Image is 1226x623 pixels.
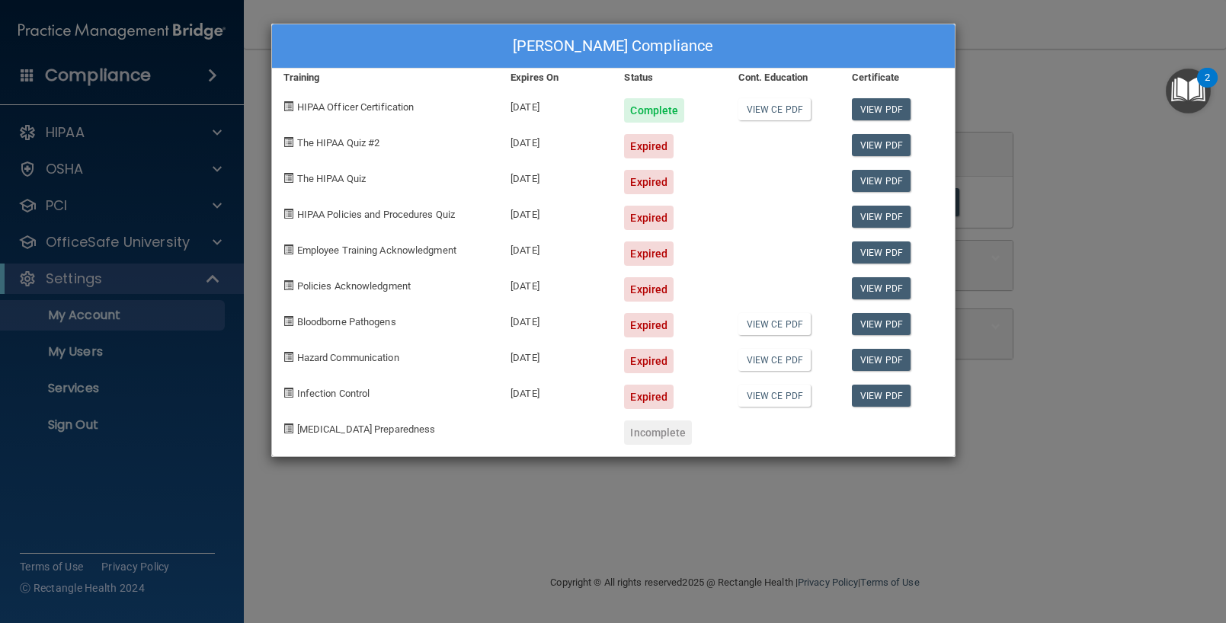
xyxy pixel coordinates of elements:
div: Expired [624,241,674,266]
div: [DATE] [499,302,613,337]
a: View CE PDF [738,313,811,335]
div: Status [613,69,726,87]
span: Employee Training Acknowledgment [297,244,456,256]
div: [DATE] [499,266,613,302]
a: View PDF [852,313,911,335]
div: Expired [624,385,674,409]
span: Hazard Communication [297,352,399,363]
span: HIPAA Policies and Procedures Quiz [297,209,455,220]
a: View PDF [852,98,911,120]
div: Cont. Education [727,69,840,87]
div: Expired [624,277,674,302]
span: The HIPAA Quiz [297,173,366,184]
div: Expired [624,313,674,337]
div: [DATE] [499,87,613,123]
div: Incomplete [624,420,692,445]
span: HIPAA Officer Certification [297,101,415,113]
div: [DATE] [499,123,613,158]
span: [MEDICAL_DATA] Preparedness [297,423,436,435]
a: View PDF [852,206,911,228]
div: [DATE] [499,373,613,409]
div: Expired [624,170,674,194]
div: Complete [624,98,684,123]
div: [DATE] [499,337,613,373]
a: View CE PDF [738,98,811,120]
div: [PERSON_NAME] Compliance [272,24,955,69]
span: Policies Acknowledgment [297,280,411,292]
a: View PDF [852,349,911,371]
div: Expires On [499,69,613,87]
div: Training [272,69,500,87]
div: 2 [1205,78,1210,97]
div: Expired [624,206,674,230]
div: Expired [624,134,674,158]
a: View CE PDF [738,349,811,371]
a: View CE PDF [738,385,811,407]
a: View PDF [852,385,911,407]
a: View PDF [852,241,911,264]
span: The HIPAA Quiz #2 [297,137,380,149]
a: View PDF [852,170,911,192]
a: View PDF [852,134,911,156]
span: Infection Control [297,388,370,399]
div: [DATE] [499,158,613,194]
button: Open Resource Center, 2 new notifications [1166,69,1211,113]
div: Certificate [840,69,954,87]
span: Bloodborne Pathogens [297,316,396,327]
div: [DATE] [499,194,613,230]
div: [DATE] [499,230,613,266]
a: View PDF [852,277,911,299]
div: Expired [624,349,674,373]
